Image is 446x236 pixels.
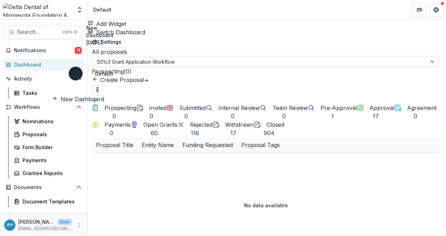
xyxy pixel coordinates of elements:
[143,120,177,129] div: Open Grants
[136,104,167,120] button: Invited0
[92,141,137,149] div: Proposal Title
[144,76,149,84] button: Create Proposal
[254,129,284,137] div: 904
[3,59,85,70] a: Dashboard
[178,141,237,149] div: Funding Requested
[92,104,136,120] button: Prospecting0
[11,167,85,179] a: Grantee Reports
[237,137,284,152] div: Proposal Tags
[190,120,212,129] div: Rejected
[131,120,177,137] button: Open Grants60
[206,104,260,120] button: Internal Review0
[137,137,178,152] div: Entity Name
[11,116,85,127] a: Nominations
[22,118,79,125] div: Nominations
[11,196,85,207] a: Document Templates
[244,202,288,209] p: No data available
[7,223,13,227] div: Annessa Hicks
[266,120,284,129] div: Closed
[92,129,131,137] div: 0
[52,95,104,103] button: New Dashboard
[131,129,177,137] div: 60
[308,104,357,120] button: Pre-Approval1
[206,112,260,120] div: 0
[92,112,136,120] div: 0
[22,131,79,138] div: Proposals
[11,87,85,99] a: Tasks
[212,120,254,137] button: Withdrawn17
[407,104,437,112] div: Agreement
[357,112,394,120] div: 17
[179,104,206,112] div: Submitted
[167,112,206,120] div: 0
[93,6,111,13] div: Default
[11,141,85,153] a: Form Builder
[357,104,394,120] button: Approval17
[11,129,85,140] a: Proposals
[104,120,131,129] div: Payments
[320,104,357,112] div: Pre-Approval
[3,25,85,39] button: Search...
[429,3,443,17] button: Get Help
[308,112,357,120] div: 1
[272,104,308,112] div: Team Review
[177,129,212,137] div: 116
[254,120,284,137] button: Closed904
[75,3,85,17] button: Open entity switcher
[104,104,136,112] div: Prospecting
[22,198,79,205] div: Document Templates
[92,76,144,84] button: Create Proposal
[14,185,73,190] span: Documents
[14,213,73,219] span: Contacts
[18,218,55,225] p: [PERSON_NAME]
[136,112,167,120] div: 0
[22,169,79,177] div: Grantee Reports
[225,120,254,129] div: Withdrawn
[14,104,73,110] span: Workflows
[92,137,137,152] div: Proposal Title
[149,104,167,112] div: Invited
[75,221,83,229] button: More
[237,141,284,149] div: Proposal Tags
[218,104,260,112] div: Internal Review
[14,61,79,68] div: Dashboard
[178,137,237,152] div: Funding Requested
[3,102,85,113] button: Open Workflows
[95,70,113,77] span: Default
[394,104,437,120] button: Agreement0
[14,76,73,82] span: Activity
[260,112,308,120] div: 0
[412,3,426,17] button: Partners
[3,182,85,193] button: Open Documents
[212,129,254,137] div: 17
[58,219,72,225] p: User
[11,154,85,166] a: Payments
[92,120,131,137] button: Payments0
[86,24,113,46] span: New Dashboard [DATE]
[3,73,85,84] button: Open Activity
[167,104,206,120] button: Submitted0
[92,67,440,76] p: Prospecting ( 0 )
[3,45,85,56] button: Notifications11
[17,29,59,35] span: Search...
[22,89,79,97] div: Tasks
[394,112,437,120] div: 0
[3,210,85,221] button: Open Contacts
[22,157,79,164] div: Payments
[14,48,75,54] span: Notifications
[177,120,212,137] button: Rejected116
[3,3,72,17] img: Delta Dental of Minnesota Foundation & Community Giving logo
[370,104,394,112] div: Approval
[22,144,79,151] div: Form Builder
[92,48,440,56] p: All proposals
[260,104,308,120] button: Team Review0
[18,225,72,232] p: [EMAIL_ADDRESS][DOMAIN_NAME]
[137,141,178,149] div: Entity Name
[90,5,114,15] nav: breadcrumb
